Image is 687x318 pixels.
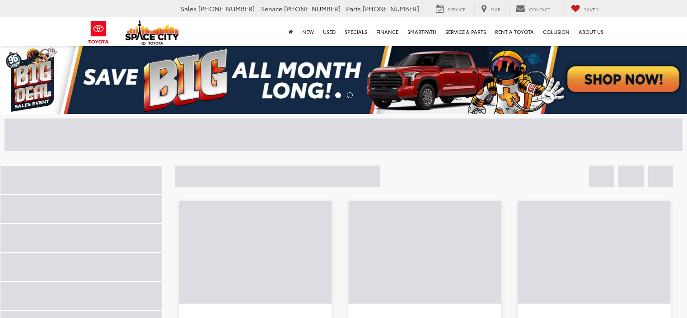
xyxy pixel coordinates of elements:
[181,4,196,13] span: Sales
[403,17,441,46] a: SmartPath
[509,4,557,14] a: Contact
[372,17,403,46] a: Finance
[284,4,341,13] span: [PHONE_NUMBER]
[564,4,606,14] a: My Saved Vehicles
[198,4,255,13] span: [PHONE_NUMBER]
[340,17,372,46] a: Specials
[318,17,340,46] a: Used
[284,17,298,46] a: Home
[584,6,599,13] span: Saved
[125,20,179,45] img: Space City Toyota
[429,4,472,14] a: Service
[529,6,550,13] span: Contact
[346,4,361,13] span: Parts
[538,17,574,46] a: Collision
[261,4,282,13] span: Service
[82,18,116,47] img: Toyota
[491,17,538,46] a: Rent a Toyota
[363,4,419,13] span: [PHONE_NUMBER]
[441,17,491,46] a: Service & Parts
[298,17,318,46] a: New
[448,6,466,13] span: Service
[491,6,500,13] span: Map
[474,4,507,14] a: Map
[574,17,608,46] a: About Us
